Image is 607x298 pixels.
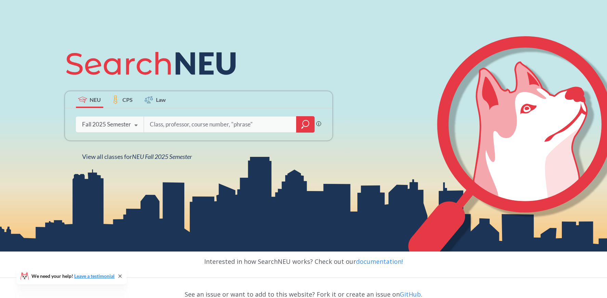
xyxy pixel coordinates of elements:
svg: magnifying glass [301,120,309,129]
input: Class, professor, course number, "phrase" [149,117,291,132]
a: documentation! [356,257,403,266]
span: View all classes for [82,153,192,160]
div: Fall 2025 Semester [82,121,131,128]
span: Law [156,96,166,104]
span: NEU [90,96,101,104]
div: magnifying glass [296,116,315,133]
span: NEU Fall 2025 Semester [132,153,192,160]
span: CPS [122,96,133,104]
